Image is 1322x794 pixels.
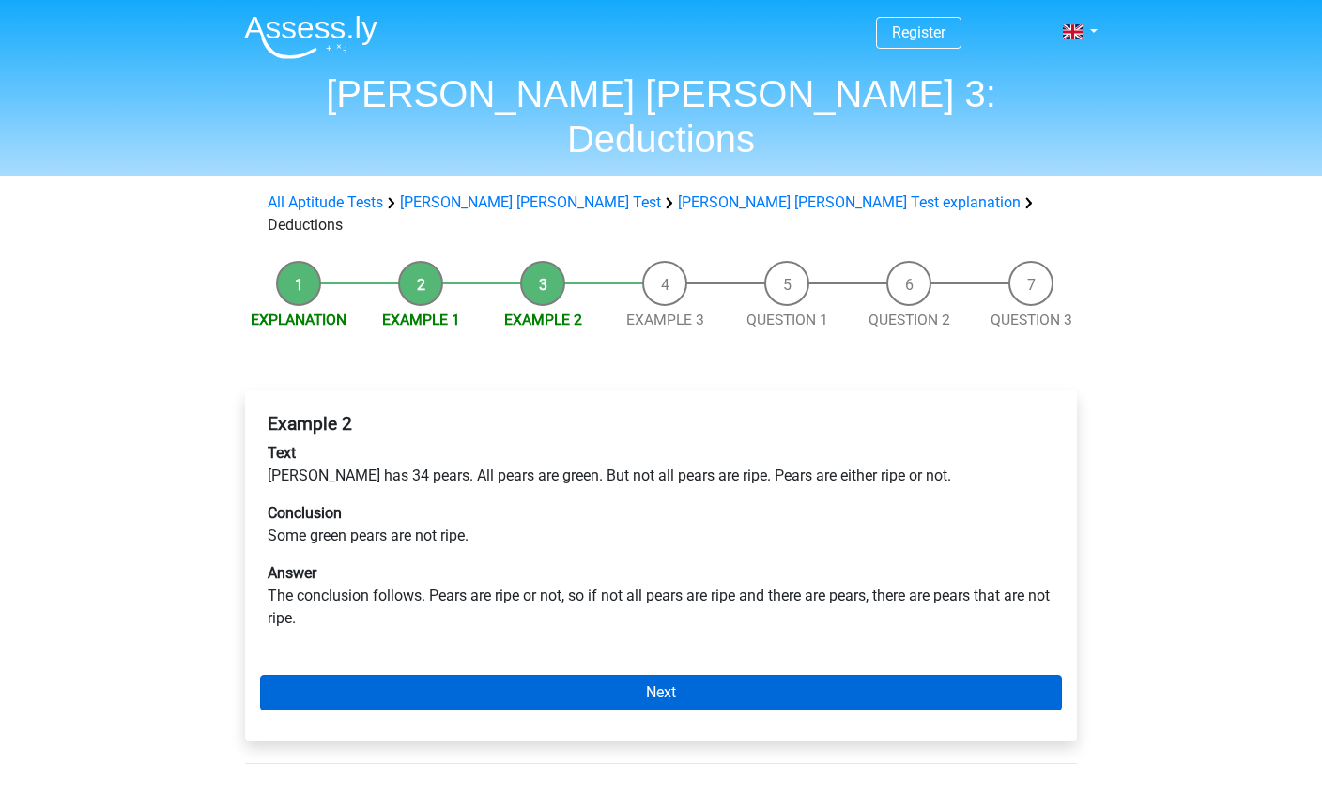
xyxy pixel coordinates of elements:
[229,71,1093,161] h1: [PERSON_NAME] [PERSON_NAME] 3: Deductions
[504,311,582,328] a: Example 2
[268,193,383,211] a: All Aptitude Tests
[400,193,661,211] a: [PERSON_NAME] [PERSON_NAME] Test
[678,193,1021,211] a: [PERSON_NAME] [PERSON_NAME] Test explanation
[991,311,1072,328] a: Question 3
[268,502,1054,547] p: Some green pears are not ripe.
[746,311,828,328] a: Question 1
[244,15,377,59] img: Assessly
[260,191,1062,237] div: Deductions
[268,413,352,435] b: Example 2
[251,311,346,328] a: Explanation
[626,311,704,328] a: Example 3
[268,564,316,582] b: Answer
[268,504,342,522] b: Conclusion
[268,444,296,462] b: Text
[268,562,1054,630] p: The conclusion follows. Pears are ripe or not, so if not all pears are ripe and there are pears, ...
[892,23,945,41] a: Register
[268,442,1054,487] p: [PERSON_NAME] has 34 pears. All pears are green. But not all pears are ripe. Pears are either rip...
[382,311,460,328] a: Example 1
[869,311,950,328] a: Question 2
[260,675,1062,710] a: Next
